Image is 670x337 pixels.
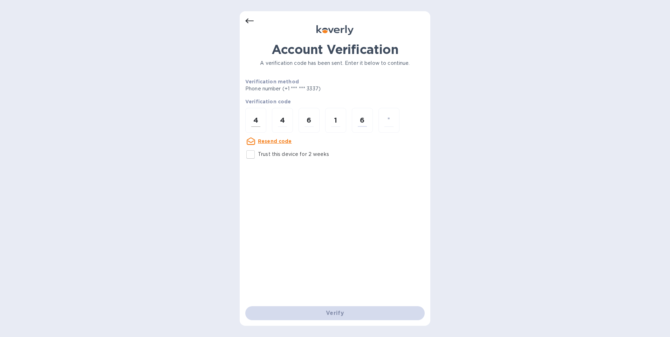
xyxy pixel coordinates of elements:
p: Verification code [245,98,425,105]
u: Resend code [258,138,292,144]
h1: Account Verification [245,42,425,57]
p: Phone number (+1 *** *** 3337) [245,85,374,92]
p: Trust this device for 2 weeks [258,151,329,158]
b: Verification method [245,79,299,84]
p: A verification code has been sent. Enter it below to continue. [245,60,425,67]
